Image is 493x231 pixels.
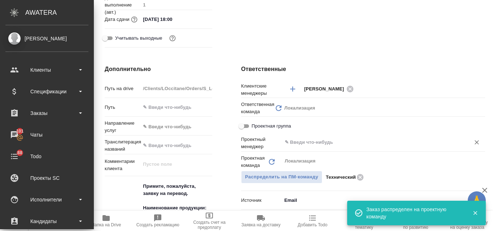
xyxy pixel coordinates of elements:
p: Направление услуг [105,120,140,134]
button: Добавить Todo [287,211,338,231]
input: ✎ Введи что-нибудь [140,14,204,25]
span: Создать счет на предоплату [188,220,231,230]
div: Клиенты [5,65,88,75]
div: Кандидаты [5,216,88,227]
h4: Ответственные [241,65,485,74]
p: Ответственная команда [241,101,274,115]
button: Папка на Drive [80,211,132,231]
p: Дата сдачи [105,16,130,23]
a: Проекты SC [2,169,92,187]
button: Open [481,142,483,143]
input: Пустое поле [140,83,212,94]
span: 101 [12,128,28,135]
button: Распределить на ПМ-команду [241,171,322,183]
p: Проектный менеджер [241,136,282,150]
span: Добавить Todo [298,222,327,227]
div: [PERSON_NAME] [5,35,88,43]
p: Проектная команда [241,155,267,169]
div: Спецификации [5,86,88,97]
button: Закрыть [468,210,483,216]
button: Open [481,88,483,90]
div: ✎ Введи что-нибудь [143,123,204,130]
a: 101Чаты [2,126,92,144]
button: Очистить [472,137,482,147]
span: Заявка на доставку [241,222,280,227]
div: Исполнители [5,194,88,205]
span: Папка на Drive [91,222,121,227]
span: Распределить на ПМ-команду [245,173,318,181]
span: [PERSON_NAME] [304,85,349,93]
div: Проекты SC [5,173,88,183]
p: Путь [105,104,140,111]
div: Заказы [5,108,88,119]
button: Выбери, если сб и вс нужно считать рабочими днями для выполнения заказа. [168,34,177,43]
button: Создать счет на предоплату [184,211,235,231]
button: Добавить менеджера [284,80,301,98]
span: Определить тематику [343,220,385,230]
button: Если добавить услуги и заполнить их объемом, то дата рассчитается автоматически [130,15,139,24]
p: Путь на drive [105,85,140,92]
input: ✎ Введи что-нибудь [140,102,212,112]
div: [PERSON_NAME] [304,84,356,93]
span: Создать рекламацию [136,222,179,227]
span: 88 [13,149,27,156]
h4: Дополнительно [105,65,212,74]
button: 🙏 [468,191,486,209]
button: Определить тематику [338,211,390,231]
span: Учитывать выходные [115,35,162,42]
input: ✎ Введи что-нибудь [284,138,459,147]
div: Заказ распределен на проектную команду [366,206,462,220]
p: Клиентские менеджеры [241,83,282,97]
button: Заявка на доставку [235,211,287,231]
p: Комментарии клиента [105,158,140,172]
span: 🙏 [471,193,483,208]
div: AWATERA [25,5,94,20]
p: Транслитерация названий [105,138,140,153]
p: Источник [241,197,282,204]
span: Проектная группа [252,123,291,130]
p: Технический [326,174,356,181]
a: 88Todo [2,147,92,165]
input: ✎ Введи что-нибудь [140,140,212,151]
div: Локализация [282,102,485,114]
div: Email [282,194,485,206]
div: Todo [5,151,88,162]
div: ✎ Введи что-нибудь [140,121,212,133]
button: Создать рекламацию [132,211,184,231]
div: Чаты [5,129,88,140]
